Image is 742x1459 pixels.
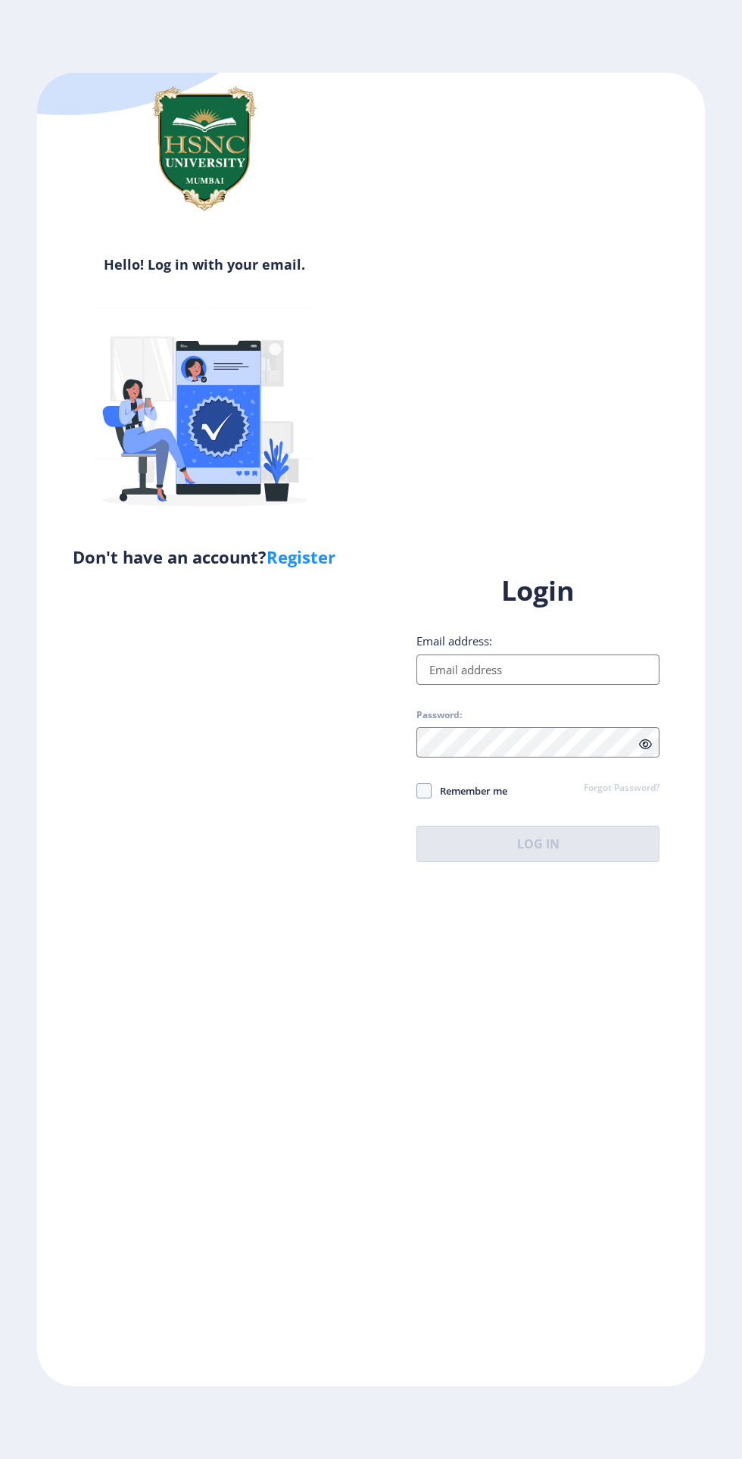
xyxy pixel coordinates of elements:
h1: Login [416,573,659,609]
a: Forgot Password? [584,782,659,795]
label: Email address: [416,633,492,648]
img: hsnc.png [129,73,280,224]
button: Log In [416,826,659,862]
label: Password: [416,709,462,721]
a: Register [267,545,335,568]
input: Email address [416,655,659,685]
span: Remember me [432,782,507,800]
img: Verified-rafiki.svg [72,280,337,545]
h6: Hello! Log in with your email. [48,255,360,273]
h5: Don't have an account? [48,545,360,569]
